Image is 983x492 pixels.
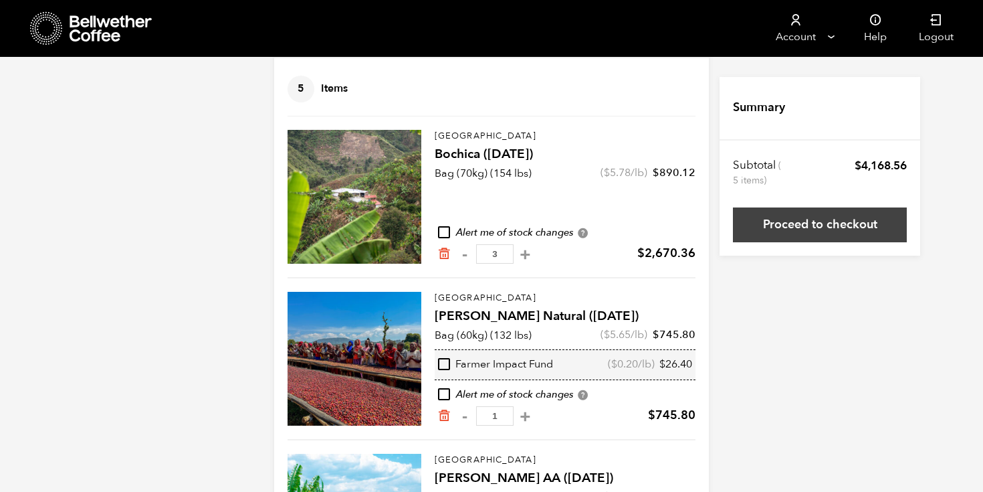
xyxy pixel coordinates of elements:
[435,226,695,240] div: Alert me of stock changes
[611,357,617,372] span: $
[476,244,514,264] input: Qty
[659,357,665,372] span: $
[648,407,655,424] span: $
[659,357,692,372] bdi: 26.40
[435,327,532,343] p: Bag (60kg) (132 lbs)
[288,76,314,102] span: 5
[604,165,631,180] bdi: 5.78
[438,357,553,372] div: Farmer Impact Fund
[733,99,785,116] h4: Summary
[608,357,655,372] span: ( /lb)
[653,165,659,180] span: $
[604,327,610,342] span: $
[435,454,695,467] p: [GEOGRAPHIC_DATA]
[435,388,695,402] div: Alert me of stock changes
[637,245,695,262] bdi: 2,670.36
[855,158,861,173] span: $
[435,145,695,164] h4: Bochica ([DATE])
[476,406,514,426] input: Qty
[604,327,631,342] bdi: 5.65
[456,248,473,261] button: -
[653,327,659,342] span: $
[517,410,534,423] button: +
[611,357,638,372] bdi: 0.20
[653,327,695,342] bdi: 745.80
[456,410,473,423] button: -
[437,409,451,423] a: Remove from cart
[637,245,645,262] span: $
[435,469,695,488] h4: [PERSON_NAME] AA ([DATE])
[653,165,695,180] bdi: 890.12
[435,165,532,181] p: Bag (70kg) (154 lbs)
[604,165,610,180] span: $
[733,208,907,242] a: Proceed to checkout
[517,248,534,261] button: +
[288,76,348,102] h4: Items
[855,158,907,173] bdi: 4,168.56
[600,327,647,342] span: ( /lb)
[437,247,451,261] a: Remove from cart
[600,165,647,180] span: ( /lb)
[435,130,695,143] p: [GEOGRAPHIC_DATA]
[435,292,695,305] p: [GEOGRAPHIC_DATA]
[648,407,695,424] bdi: 745.80
[435,307,695,326] h4: [PERSON_NAME] Natural ([DATE])
[733,158,783,187] th: Subtotal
